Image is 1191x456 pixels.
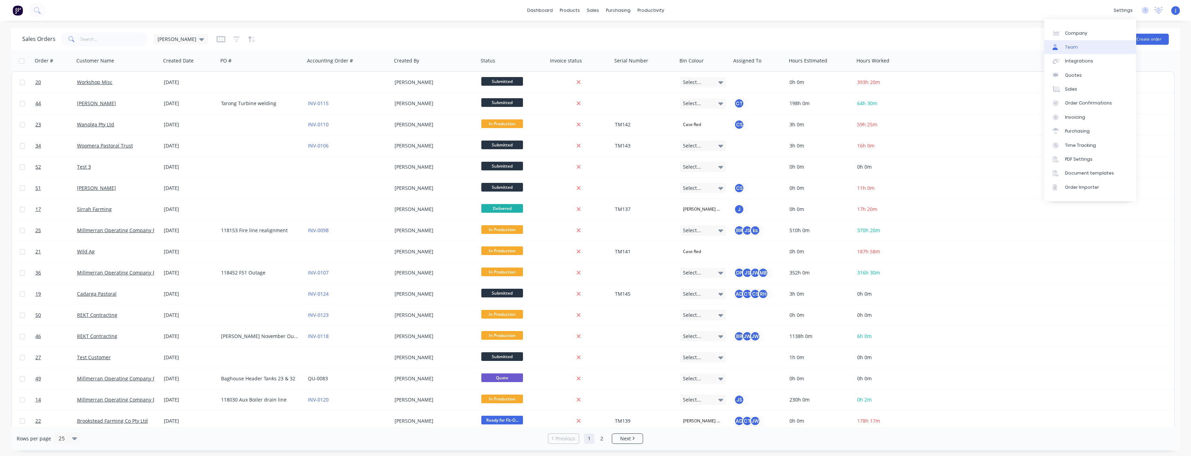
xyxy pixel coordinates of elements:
[35,326,77,347] a: 46
[481,98,523,107] span: Submitted
[789,100,848,107] div: 198h 0m
[35,396,41,403] span: 14
[35,135,77,156] a: 34
[742,225,752,236] div: JS
[679,57,704,64] div: Bin Colour
[857,312,872,318] span: 0h 0m
[221,100,298,107] div: Tarong Turbine welding
[734,268,768,278] button: DPJSJWMB
[308,227,329,234] a: INV-0098
[395,121,472,128] div: [PERSON_NAME]
[857,227,880,234] span: 370h 20m
[602,5,634,16] div: purchasing
[395,375,472,382] div: [PERSON_NAME]
[35,241,77,262] a: 21
[857,206,877,212] span: 17h 20m
[634,5,668,16] div: productivity
[35,185,41,192] span: 51
[35,57,53,64] div: Order #
[734,225,760,236] button: BRJSks
[789,248,848,255] div: 0h 0m
[77,79,112,85] a: Workshop Misc
[615,121,671,128] div: TM142
[35,347,77,368] a: 27
[35,417,41,424] span: 22
[308,312,329,318] a: INV-0123
[734,289,744,299] div: AD
[789,375,848,382] div: 0h 0m
[35,121,41,128] span: 23
[35,305,77,326] a: 50
[683,354,701,361] span: Select...
[158,35,196,43] span: [PERSON_NAME]
[35,354,41,361] span: 27
[1044,152,1136,166] a: PDF Settings
[35,220,77,241] a: 25
[789,206,848,213] div: 0h 0m
[81,32,148,46] input: Search...
[789,79,848,86] div: 0h 0m
[481,246,523,255] span: In Production
[734,289,768,299] button: ADCTCSRH
[734,331,744,341] div: BR
[857,269,880,276] span: 316h 30m
[35,411,77,431] a: 22
[220,57,231,64] div: PO #
[164,269,216,276] div: [DATE]
[164,396,216,403] div: [DATE]
[680,205,726,214] div: [PERSON_NAME] Deere Green
[164,142,216,149] div: [DATE]
[615,290,671,297] div: TM145
[1044,82,1136,96] a: Sales
[481,57,495,64] div: Status
[734,225,744,236] div: BR
[163,57,194,64] div: Created Date
[35,269,41,276] span: 36
[1065,72,1082,78] div: Quotes
[308,396,329,403] a: INV-0120
[395,185,472,192] div: [PERSON_NAME]
[35,142,41,149] span: 34
[395,100,472,107] div: [PERSON_NAME]
[789,333,848,340] div: 1138h 0m
[17,435,51,442] span: Rows per page
[307,57,353,64] div: Accounting Order #
[35,199,77,220] a: 17
[857,354,872,361] span: 0h 0m
[856,57,889,64] div: Hours Worked
[734,204,744,214] button: J
[481,289,523,297] span: Submitted
[308,269,329,276] a: INV-0107
[1065,156,1092,162] div: PDF Settings
[395,269,472,276] div: [PERSON_NAME]
[614,57,648,64] div: Serial Number
[615,142,671,149] div: TM143
[1044,26,1136,40] a: Company
[77,312,117,318] a: REKT Contracting
[789,417,848,424] div: 0h 0m
[22,36,56,42] h1: Sales Orders
[789,290,848,297] div: 3h 0m
[680,120,704,129] div: Case Red
[789,312,848,319] div: 0h 0m
[35,100,41,107] span: 44
[734,119,744,130] button: CS
[1065,184,1099,191] div: Order Importer
[77,375,168,382] a: Millmerran Operating Company Pty Ltd
[550,57,582,64] div: Invoice status
[680,416,726,425] div: [PERSON_NAME] Deere Green
[733,57,761,64] div: Assigned To
[1044,68,1136,82] a: Quotes
[524,5,556,16] a: dashboard
[395,290,472,297] div: [PERSON_NAME]
[545,433,646,444] ul: Pagination
[615,417,671,424] div: TM139
[857,396,872,403] span: 0h 2m
[615,206,671,213] div: TM137
[481,395,523,403] span: In Production
[164,312,216,319] div: [DATE]
[35,284,77,304] a: 19
[750,416,760,426] div: JW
